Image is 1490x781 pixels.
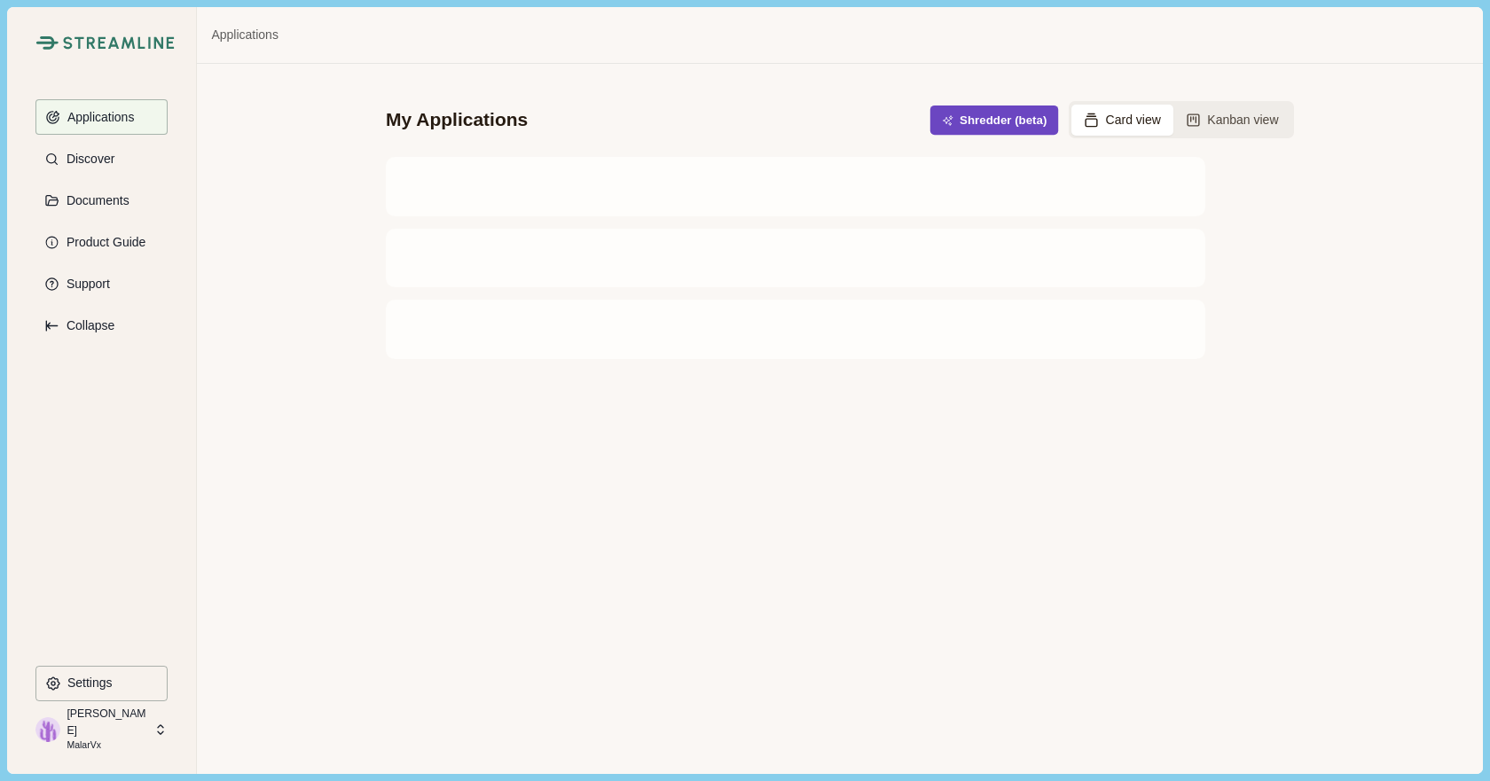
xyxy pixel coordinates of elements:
[60,318,114,333] p: Collapse
[60,193,129,208] p: Documents
[60,152,114,167] p: Discover
[35,266,168,301] button: Support
[35,141,168,176] button: Discover
[930,105,1059,135] button: Shredder (beta)
[35,666,168,701] button: Settings
[1173,105,1291,136] button: Kanban view
[60,277,110,292] p: Support
[35,35,168,50] a: Streamline Climate LogoStreamline Climate Logo
[63,36,175,50] img: Streamline Climate Logo
[35,99,168,135] button: Applications
[35,666,168,707] a: Settings
[35,308,168,343] button: Expand
[67,738,148,753] p: MalarVx
[60,235,146,250] p: Product Guide
[1071,105,1173,136] button: Card view
[61,676,113,691] p: Settings
[35,35,58,50] img: Streamline Climate Logo
[211,26,278,44] a: Applications
[386,107,528,132] div: My Applications
[35,717,60,742] img: profile picture
[67,706,148,738] p: [PERSON_NAME]
[61,110,135,125] p: Applications
[35,224,168,260] button: Product Guide
[35,183,168,218] button: Documents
